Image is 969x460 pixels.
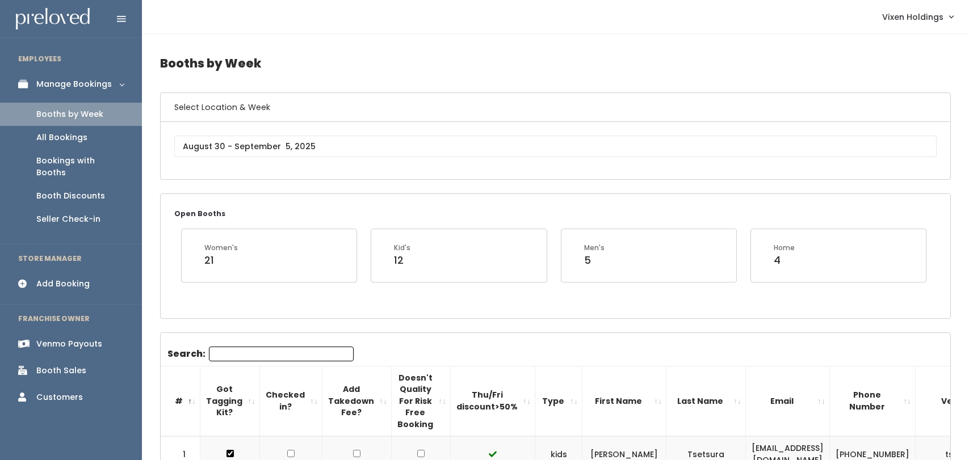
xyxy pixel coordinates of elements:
th: #: activate to sort column descending [161,366,200,436]
th: Phone Number: activate to sort column ascending [830,366,916,436]
th: Thu/Fri discount&gt;50%: activate to sort column ascending [451,366,535,436]
div: Men's [584,243,605,253]
div: Venmo Payouts [36,338,102,350]
div: Booth Discounts [36,190,105,202]
th: Add Takedown Fee?: activate to sort column ascending [322,366,392,436]
label: Search: [167,347,354,361]
div: 4 [774,253,795,268]
div: Kid's [394,243,410,253]
th: Doesn't Quality For Risk Free Booking : activate to sort column ascending [392,366,451,436]
input: Search: [209,347,354,361]
div: Seller Check-in [36,213,100,225]
div: Women's [204,243,238,253]
th: Checked in?: activate to sort column ascending [260,366,322,436]
div: Booth Sales [36,365,86,377]
th: Type: activate to sort column ascending [535,366,582,436]
div: 21 [204,253,238,268]
th: Last Name: activate to sort column ascending [666,366,746,436]
input: August 30 - September 5, 2025 [174,136,937,157]
small: Open Booths [174,209,225,218]
h4: Booths by Week [160,48,951,79]
div: Customers [36,391,83,403]
th: First Name: activate to sort column ascending [582,366,666,436]
th: Got Tagging Kit?: activate to sort column ascending [200,366,260,436]
img: preloved logo [16,8,90,30]
a: Vixen Holdings [871,5,964,29]
div: 5 [584,253,605,268]
div: Manage Bookings [36,78,112,90]
div: 12 [394,253,410,268]
div: All Bookings [36,132,87,144]
div: Home [774,243,795,253]
span: Vixen Holdings [882,11,943,23]
div: Booths by Week [36,108,103,120]
th: Email: activate to sort column ascending [746,366,830,436]
div: Bookings with Booths [36,155,124,179]
h6: Select Location & Week [161,93,950,122]
div: Add Booking [36,278,90,290]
